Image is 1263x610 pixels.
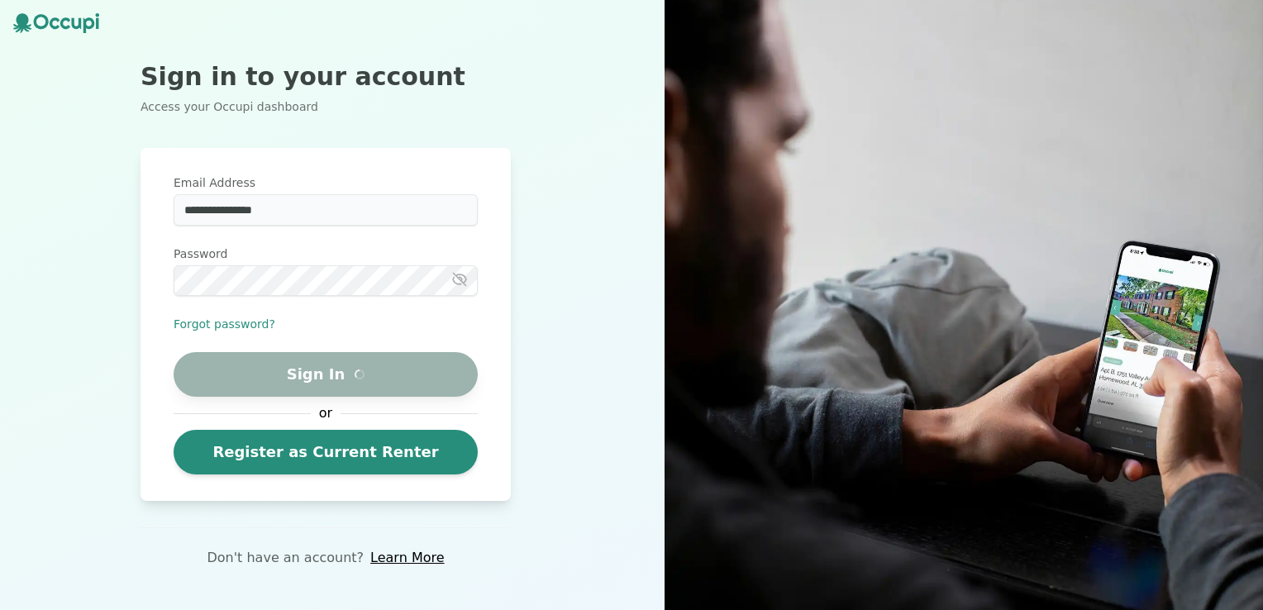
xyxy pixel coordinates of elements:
span: or [311,403,341,423]
label: Email Address [174,174,478,191]
a: Learn More [370,548,444,568]
label: Password [174,245,478,262]
a: Register as Current Renter [174,430,478,474]
h2: Sign in to your account [141,62,511,92]
button: Forgot password? [174,316,275,332]
p: Don't have an account? [207,548,364,568]
p: Access your Occupi dashboard [141,98,511,115]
